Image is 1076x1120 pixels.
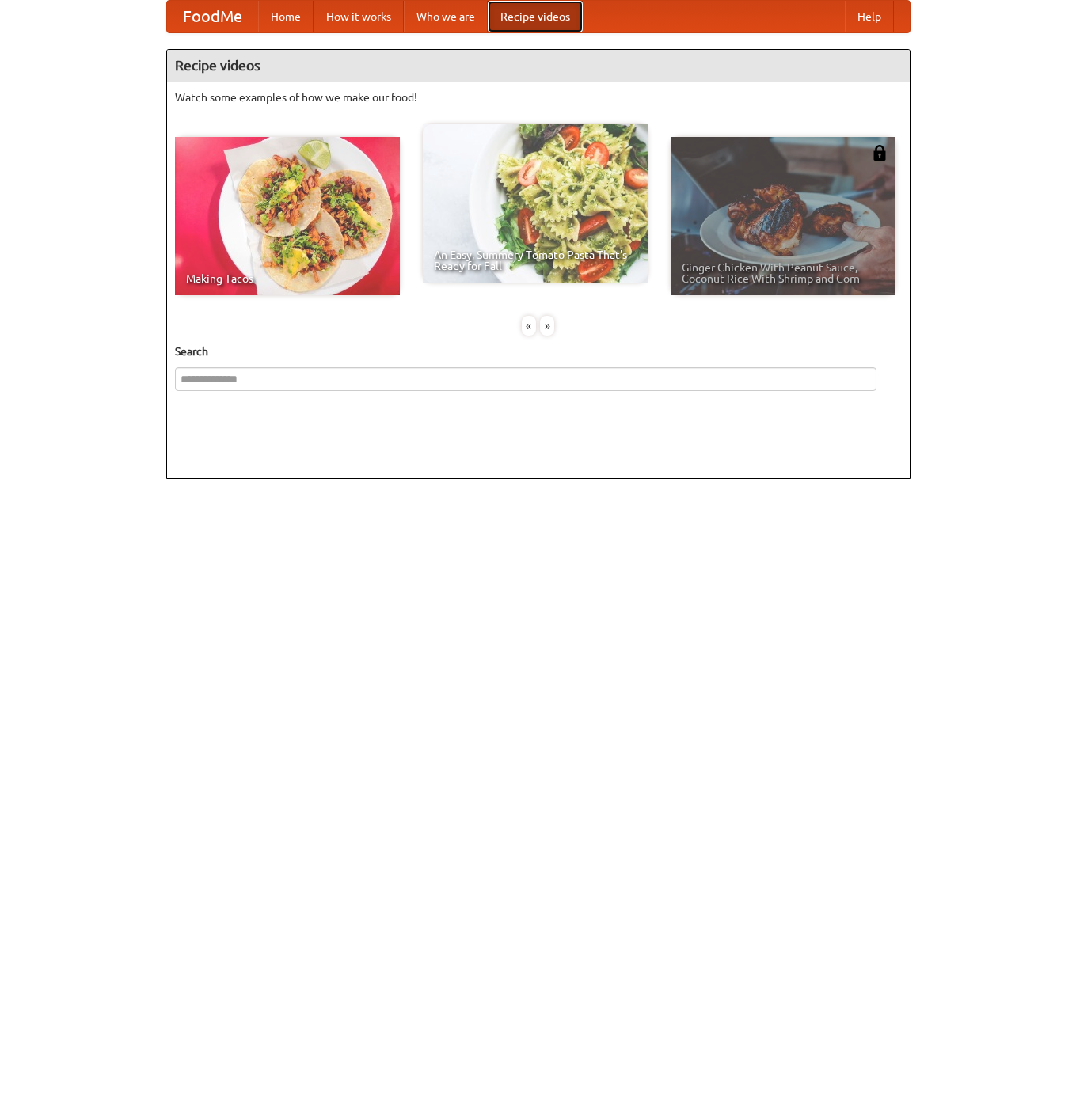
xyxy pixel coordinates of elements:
a: Recipe videos [488,1,583,32]
a: Making Tacos [175,137,400,295]
img: 483408.png [872,145,888,161]
a: An Easy, Summery Tomato Pasta That's Ready for Fall [423,124,648,283]
a: FoodMe [167,1,258,32]
h4: Recipe videos [167,50,910,82]
a: Home [258,1,314,32]
a: How it works [314,1,404,32]
span: Making Tacos [186,273,389,284]
span: An Easy, Summery Tomato Pasta That's Ready for Fall [434,249,637,271]
div: « [522,316,536,336]
p: Watch some examples of how we make our food! [175,89,902,105]
h5: Search [175,344,902,359]
div: » [540,316,554,336]
a: Help [845,1,894,32]
a: Who we are [404,1,488,32]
